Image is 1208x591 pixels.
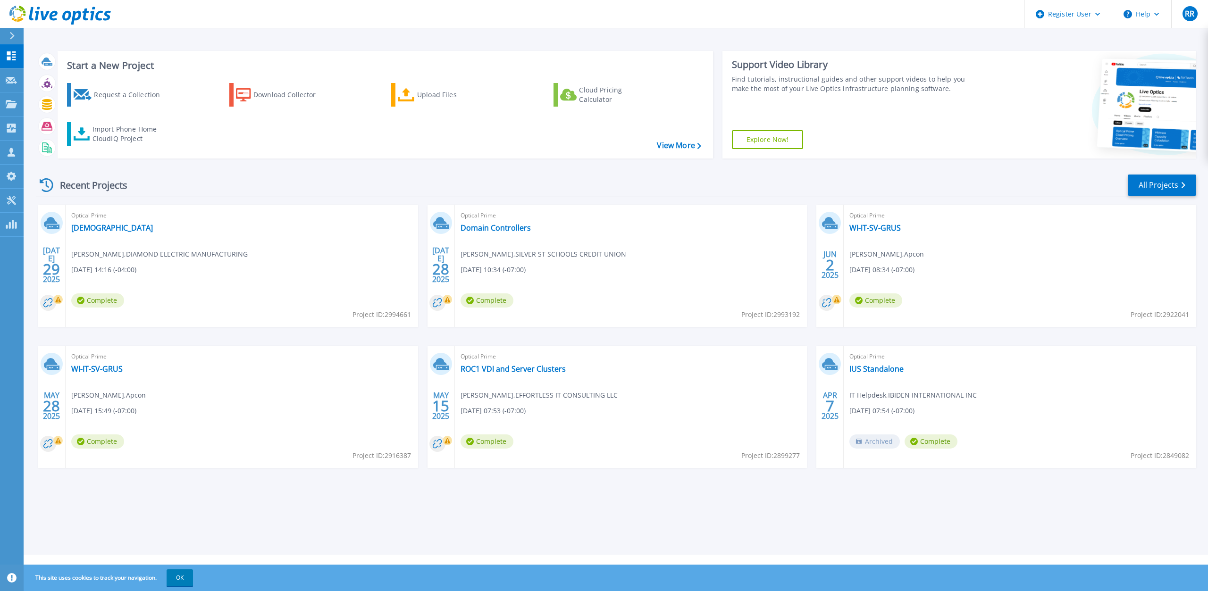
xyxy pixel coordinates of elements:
span: Optical Prime [461,210,802,221]
span: Complete [71,293,124,308]
h3: Start a New Project [67,60,701,71]
div: Find tutorials, instructional guides and other support videos to help you make the most of your L... [732,75,977,93]
span: Optical Prime [71,210,412,221]
a: Cloud Pricing Calculator [554,83,659,107]
span: 7 [826,402,834,410]
a: View More [657,141,701,150]
div: JUN 2025 [821,248,839,282]
a: Request a Collection [67,83,172,107]
a: WI-IT-SV-GRUS [71,364,123,374]
a: Download Collector [229,83,335,107]
span: [PERSON_NAME] , Apcon [849,249,924,259]
span: [DATE] 15:49 (-07:00) [71,406,136,416]
span: Optical Prime [849,351,1191,362]
span: [PERSON_NAME] , Apcon [71,390,146,400]
span: Complete [849,293,902,308]
div: Upload Files [417,85,493,104]
span: Project ID: 2922041 [1131,309,1189,320]
span: Project ID: 2916387 [352,450,411,461]
span: [PERSON_NAME] , SILVER ST SCHOOLS CREDIT UNION [461,249,626,259]
span: This site uses cookies to track your navigation. [26,569,193,586]
span: [DATE] 14:16 (-04:00) [71,265,136,275]
div: Download Collector [253,85,329,104]
div: Cloud Pricing Calculator [579,85,654,104]
div: Support Video Library [732,58,977,71]
span: [DATE] 10:34 (-07:00) [461,265,526,275]
span: 29 [43,265,60,273]
div: MAY 2025 [42,389,60,423]
span: RR [1185,10,1194,17]
div: Import Phone Home CloudIQ Project [92,125,166,143]
span: Optical Prime [71,351,412,362]
span: [PERSON_NAME] , EFFORTLESS IT CONSULTING LLC [461,390,618,400]
span: Project ID: 2993192 [741,309,800,320]
span: Complete [461,293,513,308]
span: 2 [826,261,834,269]
a: Domain Controllers [461,223,531,233]
span: 28 [43,402,60,410]
span: Project ID: 2994661 [352,309,411,320]
a: Upload Files [391,83,496,107]
div: Request a Collection [94,85,169,104]
span: [DATE] 07:54 (-07:00) [849,406,914,416]
div: APR 2025 [821,389,839,423]
span: Complete [905,434,957,449]
div: MAY 2025 [432,389,450,423]
a: Explore Now! [732,130,804,149]
span: Project ID: 2849082 [1131,450,1189,461]
span: Optical Prime [461,351,802,362]
span: 15 [432,402,449,410]
span: IT Helpdesk , IBIDEN INTERNATIONAL INC [849,390,977,400]
span: [DATE] 08:34 (-07:00) [849,265,914,275]
span: Complete [71,434,124,449]
a: WI-IT-SV-GRUS [849,223,901,233]
div: [DATE] 2025 [432,248,450,282]
span: Archived [849,434,900,449]
span: [DATE] 07:53 (-07:00) [461,406,526,416]
a: IUS Standalone [849,364,904,374]
a: ROC1 VDI and Server Clusters [461,364,566,374]
span: Optical Prime [849,210,1191,221]
div: Recent Projects [36,174,140,197]
span: [PERSON_NAME] , DIAMOND ELECTRIC MANUFACTURING [71,249,248,259]
button: OK [167,569,193,586]
a: [DEMOGRAPHIC_DATA] [71,223,153,233]
span: Complete [461,434,513,449]
span: 28 [432,265,449,273]
div: [DATE] 2025 [42,248,60,282]
a: All Projects [1128,175,1196,196]
span: Project ID: 2899277 [741,450,800,461]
